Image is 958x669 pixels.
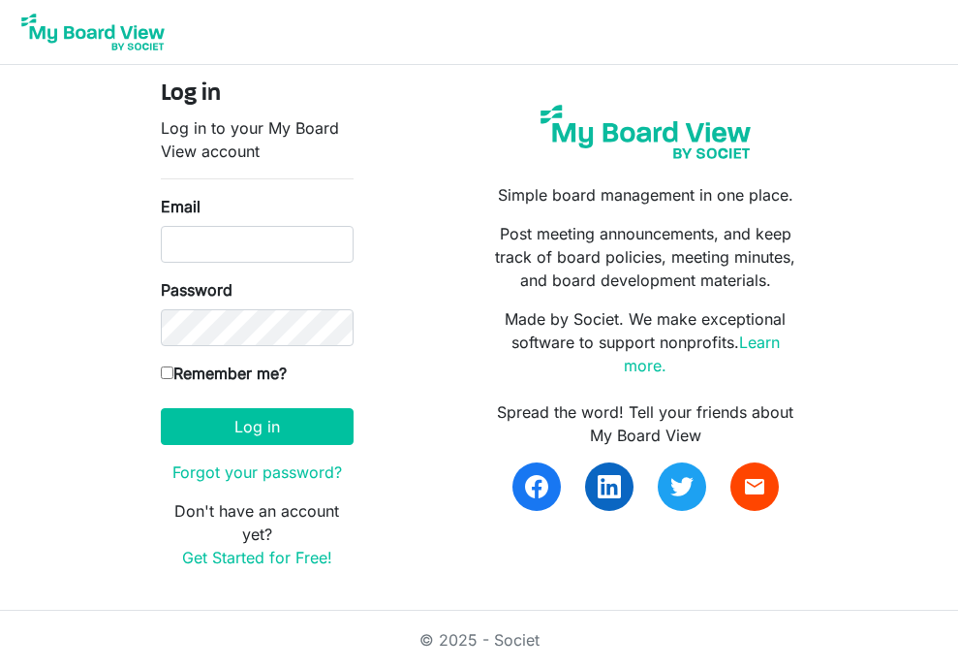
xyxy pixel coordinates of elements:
a: Get Started for Free! [182,548,332,567]
a: © 2025 - Societ [419,630,540,650]
p: Don't have an account yet? [161,499,354,569]
p: Post meeting announcements, and keep track of board policies, meeting minutes, and board developm... [493,222,797,292]
p: Made by Societ. We make exceptional software to support nonprofits. [493,307,797,377]
img: My Board View Logo [15,8,170,56]
img: facebook.svg [525,475,548,498]
p: Simple board management in one place. [493,183,797,207]
img: my-board-view-societ.svg [532,96,760,168]
label: Email [161,195,201,218]
span: email [743,475,766,498]
img: twitter.svg [670,475,694,498]
img: linkedin.svg [598,475,621,498]
a: Learn more. [624,333,780,375]
a: email [730,462,779,511]
label: Remember me? [161,362,287,385]
h4: Log in [161,80,354,109]
a: Forgot your password? [172,462,342,482]
div: Spread the word! Tell your friends about My Board View [493,400,797,447]
input: Remember me? [161,366,173,379]
button: Log in [161,408,354,445]
label: Password [161,278,232,302]
p: Log in to your My Board View account [161,116,354,163]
